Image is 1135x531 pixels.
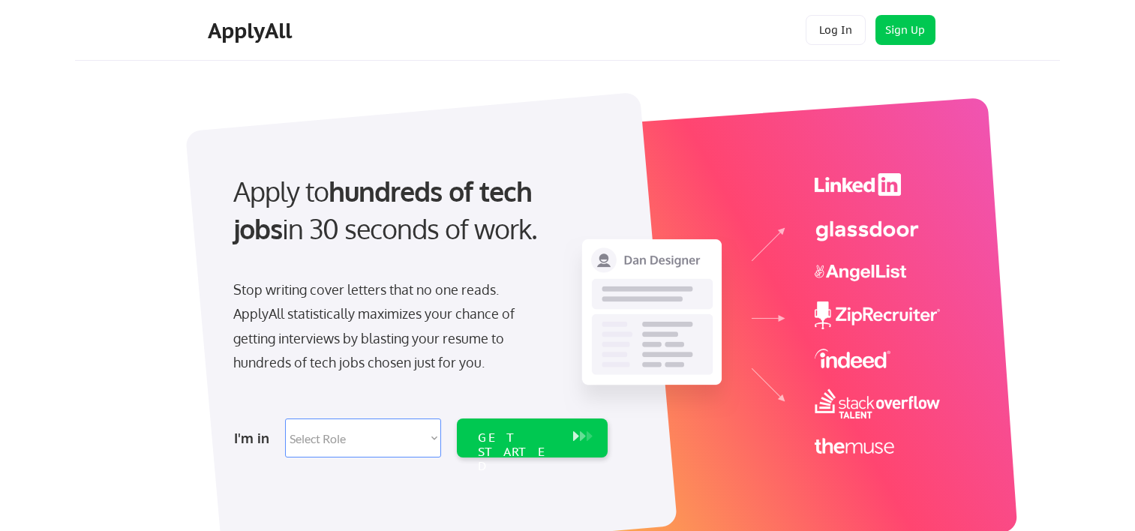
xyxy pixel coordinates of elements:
[234,426,276,450] div: I'm in
[233,174,539,245] strong: hundreds of tech jobs
[208,18,296,43] div: ApplyAll
[233,172,602,248] div: Apply to in 30 seconds of work.
[478,430,558,474] div: GET STARTED
[806,15,866,45] button: Log In
[233,277,542,375] div: Stop writing cover letters that no one reads. ApplyAll statistically maximizes your chance of get...
[875,15,935,45] button: Sign Up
